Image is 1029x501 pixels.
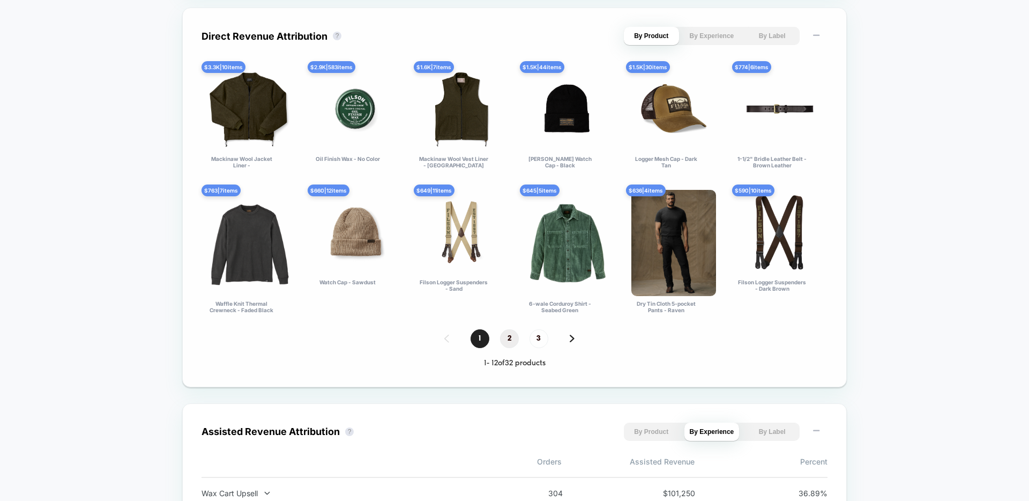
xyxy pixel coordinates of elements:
button: By Label [744,27,800,45]
img: Dry Tin Cloth 5-pocket Pants - Raven [631,190,716,296]
button: By Product [624,27,679,45]
span: 304 [514,489,563,498]
div: Direct Revenue Attribution [202,31,327,42]
div: Waffle Knit Thermal Crewneck - Faded Black [207,300,276,313]
button: By Experience [684,423,740,441]
img: Filson Logger Suspenders - Sand [419,190,504,275]
img: Mackinaw Wool Vest Liner - Forest Green [419,67,504,151]
div: Assisted Revenue Attribution [202,426,340,437]
span: Percent [695,457,827,466]
button: ? [345,428,354,436]
div: Logger Mesh Cap - Dark Tan [631,156,700,168]
img: Waffle Knit Thermal Crewneck - Faded Black [207,190,292,296]
img: Ballard Watch Cap - Black [525,67,610,151]
img: pagination forward [570,335,575,342]
button: By Product [624,423,679,441]
div: Dry Tin Cloth 5-pocket Pants - Raven [631,300,700,313]
div: $ 774 | 6 items [732,61,771,73]
img: Mackinaw Wool Jacket Liner - Forest Green [207,67,292,151]
span: $ 101,250 [647,489,695,498]
div: $ 590 | 10 items [732,185,774,196]
button: By Label [744,423,800,441]
img: Filson Logger Suspenders - Dark Brown [737,190,822,275]
img: Watch Cap - Sawdust [313,190,398,275]
span: 1 [471,329,489,348]
div: [PERSON_NAME] Watch Cap - Black [525,156,594,168]
div: $ 1.6K | 7 items [414,61,454,73]
div: $ 1.5K | 30 items [626,61,670,73]
div: $ 649 | 11 items [414,185,454,196]
div: $ 636 | 4 items [626,185,666,196]
div: Mackinaw Wool Jacket Liner - [GEOGRAPHIC_DATA] [207,156,276,168]
div: Watch Cap - Sawdust [313,279,382,292]
span: Orders [429,457,562,466]
div: $ 2.9K | 583 items [308,61,355,73]
div: 1 - 12 of 32 products [202,359,827,368]
span: 3 [530,329,548,348]
img: 1-1/2" Bridle Leather Belt - Brown Leather [737,67,822,151]
div: $ 763 | 7 items [202,185,241,196]
div: $ 1.5K | 44 items [520,61,564,73]
div: $ 660 | 12 items [308,185,349,196]
img: Logger Mesh Cap - Dark Tan [631,67,716,151]
div: 6-wale Corduroy Shirt - Seabed Green [525,300,594,313]
span: 36.89 % [779,489,827,498]
div: Oil Finish Wax - No Color [313,156,382,168]
div: $ 645 | 5 items [520,185,560,196]
button: ? [333,32,341,40]
span: Assisted Revenue [562,457,695,466]
div: 1-1/2" Bridle Leather Belt - Brown Leather [737,156,807,168]
img: 6-wale Corduroy Shirt - Seabed Green [525,190,610,296]
div: Wax Cart Upsell [202,489,483,498]
div: Mackinaw Wool Vest Liner - [GEOGRAPHIC_DATA] [419,156,488,168]
span: 2 [500,329,519,348]
div: Filson Logger Suspenders - Sand [419,279,488,292]
div: $ 3.3K | 10 items [202,61,245,73]
div: Filson Logger Suspenders - Dark Brown [737,279,807,292]
img: Oil Finish Wax - No Color [313,67,398,151]
button: By Experience [684,27,740,45]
